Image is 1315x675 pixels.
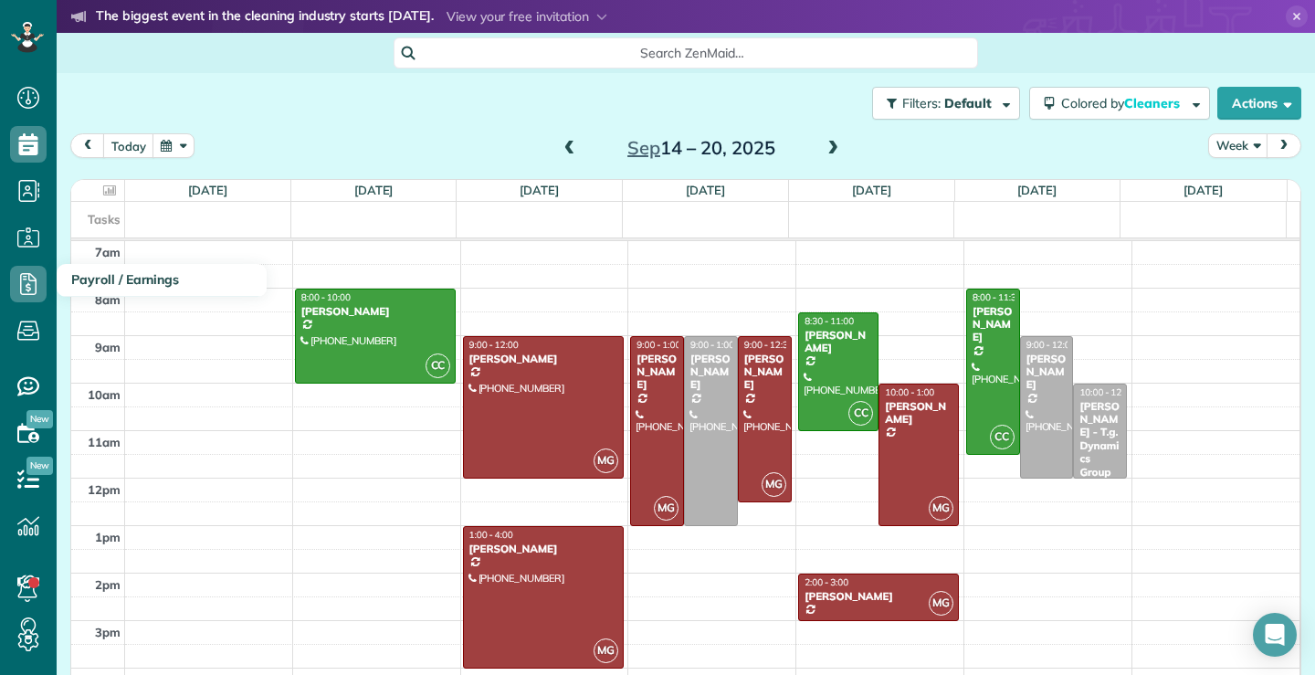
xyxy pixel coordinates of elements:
[469,339,519,351] span: 9:00 - 12:00
[654,496,679,521] span: MG
[990,425,1015,449] span: CC
[468,353,618,365] div: [PERSON_NAME]
[520,183,559,197] a: [DATE]
[300,305,450,318] div: [PERSON_NAME]
[95,245,121,259] span: 7am
[884,400,953,427] div: [PERSON_NAME]
[686,183,725,197] a: [DATE]
[594,638,618,663] span: MG
[88,212,121,227] span: Tasks
[1253,613,1297,657] div: Open Intercom Messenger
[301,291,351,303] span: 8:00 - 10:00
[804,329,873,355] div: [PERSON_NAME]
[929,591,953,616] span: MG
[743,353,786,392] div: [PERSON_NAME]
[70,133,105,158] button: prev
[95,530,121,544] span: 1pm
[973,291,1022,303] span: 8:00 - 11:30
[88,482,121,497] span: 12pm
[95,625,121,639] span: 3pm
[804,590,953,603] div: [PERSON_NAME]
[1029,87,1210,120] button: Colored byCleaners
[468,543,618,555] div: [PERSON_NAME]
[689,353,732,392] div: [PERSON_NAME]
[1124,95,1183,111] span: Cleaners
[95,340,121,354] span: 9am
[902,95,941,111] span: Filters:
[95,577,121,592] span: 2pm
[594,448,618,473] span: MG
[26,410,53,428] span: New
[1208,133,1268,158] button: Week
[944,95,993,111] span: Default
[469,529,513,541] span: 1:00 - 4:00
[1217,87,1301,120] button: Actions
[1183,183,1223,197] a: [DATE]
[805,576,848,588] span: 2:00 - 3:00
[587,138,815,158] h2: 14 – 20, 2025
[95,292,121,307] span: 8am
[1017,183,1057,197] a: [DATE]
[1079,386,1134,398] span: 10:00 - 12:00
[885,386,934,398] span: 10:00 - 1:00
[103,133,154,158] button: today
[690,339,734,351] span: 9:00 - 1:00
[762,472,786,497] span: MG
[88,387,121,402] span: 10am
[1061,95,1186,111] span: Colored by
[804,620,953,633] div: [PHONE_NUMBER]
[188,183,227,197] a: [DATE]
[848,401,873,426] span: CC
[354,183,394,197] a: [DATE]
[96,7,434,27] strong: The biggest event in the cleaning industry starts [DATE].
[88,435,121,449] span: 11am
[852,183,891,197] a: [DATE]
[1026,339,1076,351] span: 9:00 - 12:00
[426,353,450,378] span: CC
[929,496,953,521] span: MG
[972,305,1015,344] div: [PERSON_NAME]
[26,457,53,475] span: New
[627,136,660,159] span: Sep
[636,339,680,351] span: 9:00 - 1:00
[744,339,794,351] span: 9:00 - 12:30
[863,87,1020,120] a: Filters: Default
[872,87,1020,120] button: Filters: Default
[71,271,179,288] span: Payroll / Earnings
[805,315,854,327] span: 8:30 - 11:00
[1267,133,1301,158] button: next
[1078,400,1121,492] div: [PERSON_NAME] - T.g. Dynamics Group Ii, Llc
[636,353,679,392] div: [PERSON_NAME]
[1026,353,1068,392] div: [PERSON_NAME]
